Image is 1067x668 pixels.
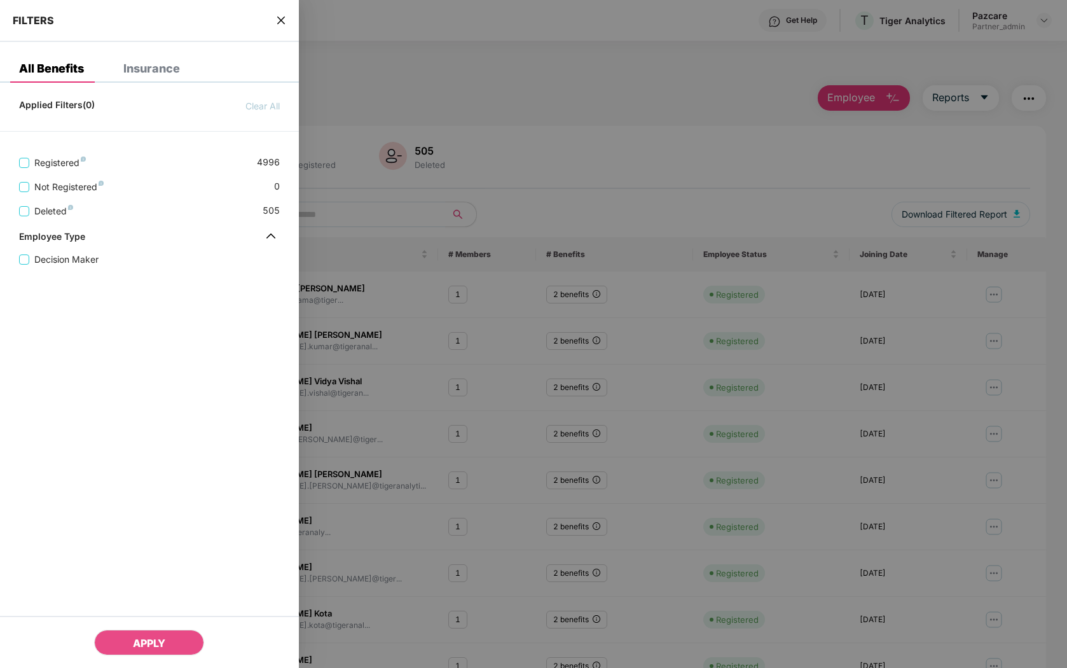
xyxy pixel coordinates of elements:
span: 0 [274,179,280,194]
span: Deleted [29,204,78,218]
span: FILTERS [13,14,54,27]
span: Clear All [245,99,280,113]
span: Not Registered [29,180,109,194]
img: svg+xml;base64,PHN2ZyB4bWxucz0iaHR0cDovL3d3dy53My5vcmcvMjAwMC9zdmciIHdpZHRoPSI4IiBoZWlnaHQ9IjgiIH... [99,181,104,186]
span: APPLY [133,637,165,650]
span: Decision Maker [29,253,104,267]
button: APPLY [94,630,204,655]
span: close [276,14,286,27]
div: Insurance [123,62,180,75]
span: Registered [29,156,91,170]
span: 4996 [257,155,280,170]
img: svg+xml;base64,PHN2ZyB4bWxucz0iaHR0cDovL3d3dy53My5vcmcvMjAwMC9zdmciIHdpZHRoPSI4IiBoZWlnaHQ9IjgiIH... [81,157,86,162]
div: All Benefits [19,62,84,75]
img: svg+xml;base64,PHN2ZyB4bWxucz0iaHR0cDovL3d3dy53My5vcmcvMjAwMC9zdmciIHdpZHRoPSIzMiIgaGVpZ2h0PSIzMi... [261,226,281,246]
img: svg+xml;base64,PHN2ZyB4bWxucz0iaHR0cDovL3d3dy53My5vcmcvMjAwMC9zdmciIHdpZHRoPSI4IiBoZWlnaHQ9IjgiIH... [68,205,73,210]
span: 505 [263,204,280,218]
div: Employee Type [19,231,85,246]
span: Applied Filters(0) [19,99,95,113]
